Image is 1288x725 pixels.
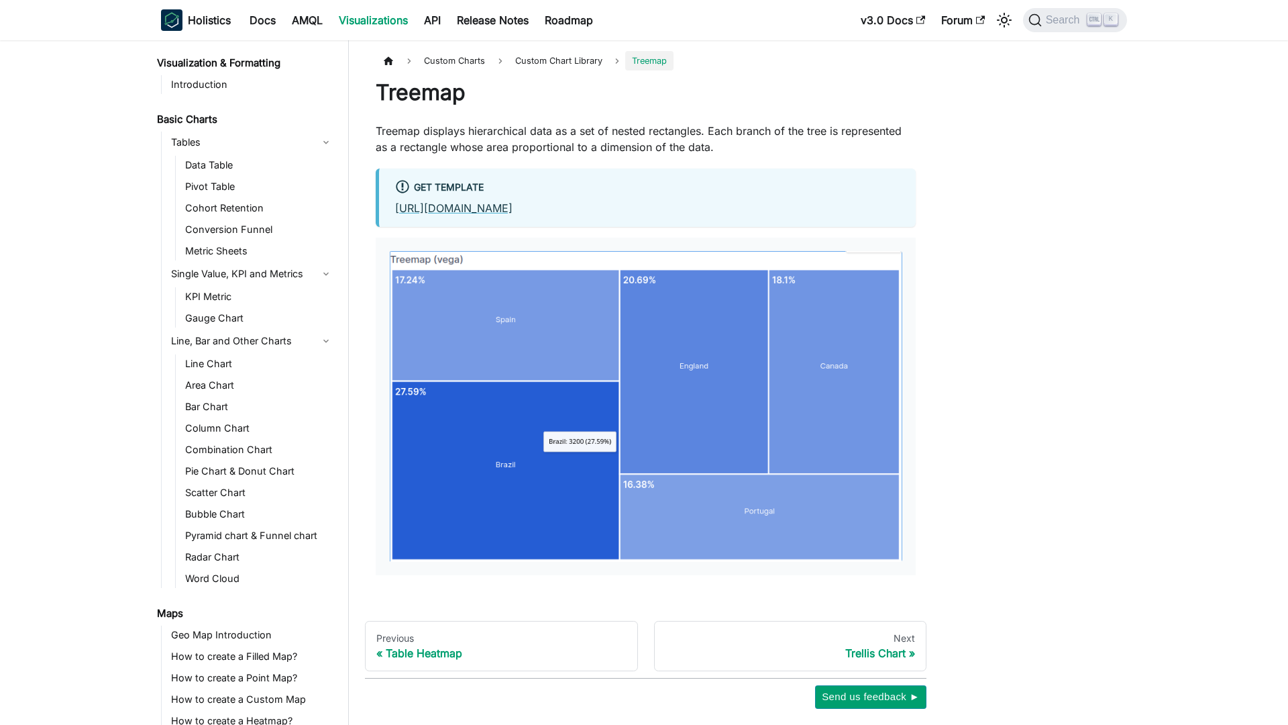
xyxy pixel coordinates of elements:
[1104,13,1118,26] kbd: K
[416,9,449,31] a: API
[181,376,337,395] a: Area Chart
[181,419,337,438] a: Column Chart
[167,132,337,153] a: Tables
[181,462,337,481] a: Pie Chart & Donut Chart
[815,685,926,708] button: Send us feedback ►
[153,604,337,623] a: Maps
[994,9,1015,31] button: Switch between dark and light mode (currently light mode)
[376,51,916,70] nav: Breadcrumbs
[181,505,337,524] a: Bubble Chart
[181,199,337,217] a: Cohort Retention
[181,354,337,373] a: Line Chart
[365,621,926,672] nav: Docs pages
[365,621,638,672] a: PreviousTable Heatmap
[181,242,337,260] a: Metric Sheets
[181,177,337,196] a: Pivot Table
[181,220,337,239] a: Conversion Funnel
[515,56,602,66] span: Custom Chart Library
[181,309,337,328] a: Gauge Chart
[508,51,609,70] a: Custom Chart Library
[241,9,284,31] a: Docs
[148,40,349,725] nav: Docs sidebar
[665,646,916,660] div: Trellis Chart
[331,9,416,31] a: Visualizations
[376,646,627,660] div: Table Heatmap
[167,669,337,687] a: How to create a Point Map?
[449,9,537,31] a: Release Notes
[625,51,674,70] span: Treemap
[181,548,337,567] a: Radar Chart
[665,632,916,644] div: Next
[167,647,337,666] a: How to create a Filled Map?
[395,179,900,197] div: Get Template
[654,621,927,672] a: NextTrellis Chart
[181,440,337,459] a: Combination Chart
[181,287,337,306] a: KPI Metric
[822,688,920,706] span: Send us feedback ►
[537,9,601,31] a: Roadmap
[933,9,993,31] a: Forum
[181,397,337,416] a: Bar Chart
[181,569,337,588] a: Word Cloud
[376,123,916,155] p: Treemap displays hierarchical data as a set of nested rectangles. Each branch of the tree is repr...
[1023,8,1127,32] button: Search (Ctrl+K)
[395,201,513,215] a: [URL][DOMAIN_NAME]
[376,632,627,644] div: Previous
[167,330,337,352] a: Line, Bar and Other Charts
[153,54,337,72] a: Visualization & Formatting
[284,9,331,31] a: AMQL
[153,110,337,129] a: Basic Charts
[376,51,401,70] a: Home page
[853,9,933,31] a: v3.0 Docs
[181,526,337,545] a: Pyramid chart & Funnel chart
[188,12,231,28] b: Holistics
[161,9,231,31] a: HolisticsHolistics
[167,626,337,644] a: Geo Map Introduction
[181,483,337,502] a: Scatter Chart
[181,156,337,175] a: Data Table
[167,263,337,285] a: Single Value, KPI and Metrics
[161,9,182,31] img: Holistics
[376,79,916,106] h1: Treemap
[417,51,492,70] span: Custom Charts
[167,75,337,94] a: Introduction
[1042,14,1088,26] span: Search
[167,690,337,709] a: How to create a Custom Map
